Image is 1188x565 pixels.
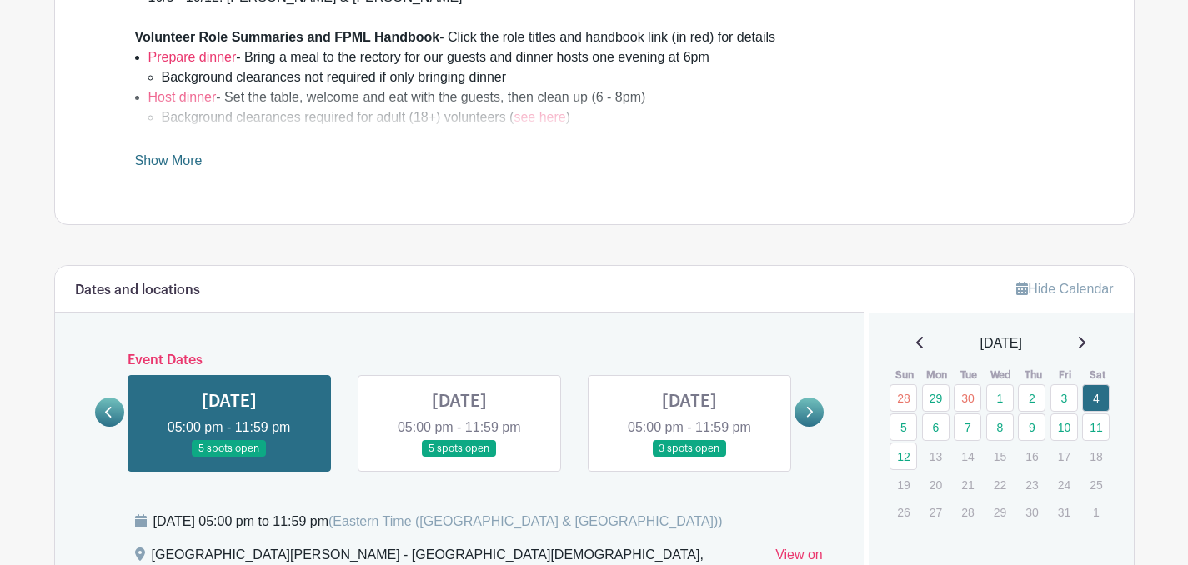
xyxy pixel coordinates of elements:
p: 19 [890,472,917,497]
a: 1 [986,384,1014,412]
a: Hide Calendar [1016,282,1113,296]
p: 25 [1082,472,1110,497]
a: 9 [1018,413,1045,441]
a: 6 [922,413,950,441]
p: 29 [986,499,1014,525]
div: [DATE] 05:00 pm to 11:59 pm [153,512,723,532]
div: - Click the role titles and handbook link (in red) for details [135,27,1054,47]
li: - Set the table, welcome and eat with the guests, then clean up (6 - 8pm) [148,87,1054,127]
a: see here [514,110,565,124]
a: 5 [890,413,917,441]
th: Mon [921,367,954,383]
p: 22 [986,472,1014,497]
a: Host dinner [148,90,217,104]
h6: Dates and locations [75,282,200,298]
span: (Eastern Time ([GEOGRAPHIC_DATA] & [GEOGRAPHIC_DATA])) [328,514,723,528]
p: 31 [1050,499,1078,525]
th: Fri [1050,367,1082,383]
a: Stay overnight [148,130,233,144]
a: 7 [954,413,981,441]
a: 8 [986,413,1014,441]
p: 20 [922,472,950,497]
p: 28 [954,499,981,525]
p: 26 [890,499,917,525]
th: Wed [985,367,1018,383]
p: 24 [1050,472,1078,497]
th: Sun [889,367,921,383]
p: 14 [954,443,981,469]
p: 18 [1082,443,1110,469]
span: [DATE] [980,333,1022,353]
th: Tue [953,367,985,383]
li: Background clearances not required if only bringing dinner [162,67,1054,87]
a: 28 [890,384,917,412]
a: 12 [890,442,917,470]
a: 4 [1082,384,1110,412]
a: 11 [1082,413,1110,441]
li: Background clearances required for adult (18+) volunteers ( ) [162,107,1054,127]
p: 17 [1050,443,1078,469]
h6: Event Dates [124,352,795,368]
p: 23 [1018,472,1045,497]
a: Show More [135,153,203,174]
li: - Bring a meal to the rectory for our guests and dinner hosts one evening at 6pm [148,47,1054,87]
li: - Greet guests, sleep in one of two host rooms, then lock up in the morning (8pm - 6am) [148,127,1054,167]
th: Thu [1017,367,1050,383]
a: 2 [1018,384,1045,412]
p: 15 [986,443,1014,469]
p: 16 [1018,443,1045,469]
p: 13 [922,443,950,469]
a: 29 [922,384,950,412]
a: 10 [1050,413,1078,441]
strong: Volunteer Role Summaries and FPML Handbook [135,30,440,44]
p: 30 [1018,499,1045,525]
p: 1 [1082,499,1110,525]
p: 21 [954,472,981,497]
p: 27 [922,499,950,525]
a: Prepare dinner [148,50,237,64]
a: 3 [1050,384,1078,412]
th: Sat [1081,367,1114,383]
a: 30 [954,384,981,412]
